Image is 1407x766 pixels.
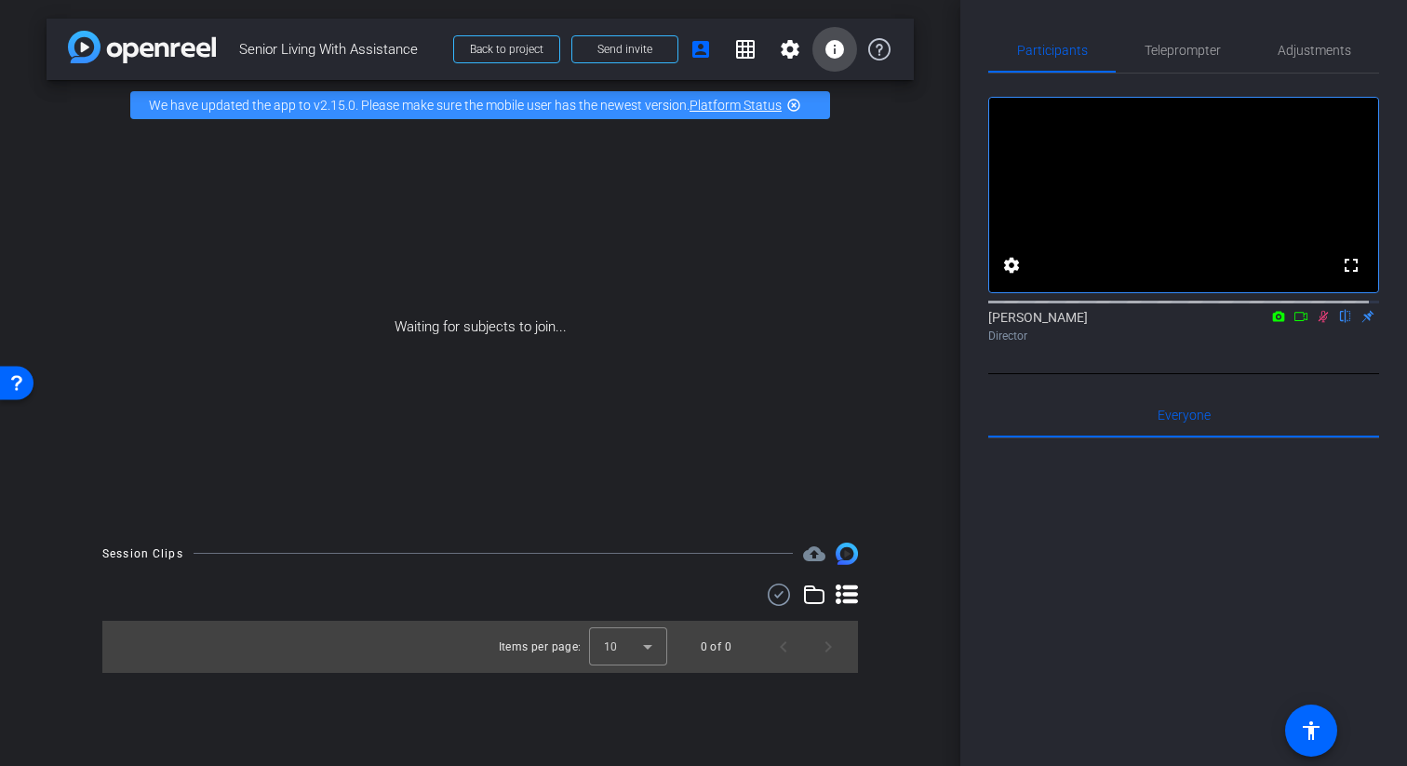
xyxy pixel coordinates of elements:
[470,43,543,56] span: Back to project
[102,544,183,563] div: Session Clips
[824,38,846,60] mat-icon: info
[806,625,851,669] button: Next page
[68,31,216,63] img: app-logo
[1278,44,1351,57] span: Adjustments
[1334,307,1357,324] mat-icon: flip
[734,38,757,60] mat-icon: grid_on
[761,625,806,669] button: Previous page
[239,31,442,68] span: Senior Living With Assistance
[47,130,914,524] div: Waiting for subjects to join...
[1300,719,1322,742] mat-icon: accessibility
[988,328,1379,344] div: Director
[130,91,830,119] div: We have updated the app to v2.15.0. Please make sure the mobile user has the newest version.
[690,98,782,113] a: Platform Status
[836,543,858,565] img: Session clips
[1145,44,1221,57] span: Teleprompter
[701,638,731,656] div: 0 of 0
[786,98,801,113] mat-icon: highlight_off
[803,543,825,565] mat-icon: cloud_upload
[988,308,1379,344] div: [PERSON_NAME]
[1340,254,1362,276] mat-icon: fullscreen
[499,638,582,656] div: Items per page:
[1158,409,1211,422] span: Everyone
[1017,44,1088,57] span: Participants
[779,38,801,60] mat-icon: settings
[453,35,560,63] button: Back to project
[1000,254,1023,276] mat-icon: settings
[571,35,678,63] button: Send invite
[597,42,652,57] span: Send invite
[690,38,712,60] mat-icon: account_box
[803,543,825,565] span: Destinations for your clips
